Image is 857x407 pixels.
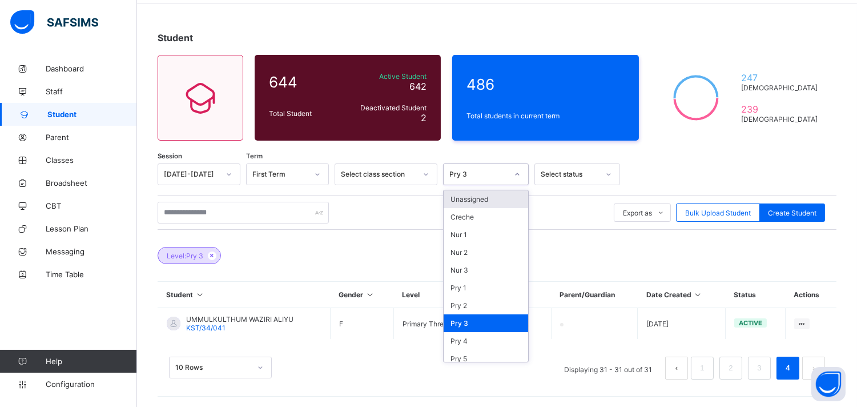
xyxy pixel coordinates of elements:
span: Dashboard [46,64,137,73]
span: KST/34/041 [186,324,226,332]
th: Parent/Guardian [551,282,638,308]
span: [DEMOGRAPHIC_DATA] [742,115,822,123]
li: Displaying 31 - 31 out of 31 [556,357,661,380]
div: Pry 2 [444,297,528,314]
span: 2 [421,112,427,123]
span: Lesson Plan [46,224,137,233]
div: Total Student [266,106,343,121]
span: Term [246,152,263,160]
li: 3 [748,357,771,380]
li: 1 [691,357,714,380]
div: Pry 1 [444,279,528,297]
a: 3 [754,361,765,376]
div: Nur 3 [444,261,528,279]
a: 2 [725,361,736,376]
div: Select class section [341,170,416,179]
li: 下一页 [802,357,825,380]
td: [DATE] [638,308,726,340]
span: Session [158,152,182,160]
div: Pry 3 [444,314,528,332]
td: F [331,308,394,340]
span: [DEMOGRAPHIC_DATA] [742,83,822,92]
th: Gender [331,282,394,308]
i: Sort in Ascending Order [195,290,205,299]
a: 1 [697,361,707,376]
td: Primary Three [393,308,468,340]
span: 239 [742,103,822,115]
span: Classes [46,155,137,165]
span: Create Student [768,209,816,217]
button: Open asap [811,367,846,401]
img: safsims [10,10,98,34]
span: Student [158,32,193,43]
th: Date Created [638,282,726,308]
div: 10 Rows [175,364,251,372]
div: Pry 4 [444,332,528,350]
span: Level: Pry 3 [167,252,203,260]
span: Broadsheet [46,178,137,187]
span: Bulk Upload Student [685,209,751,217]
th: Actions [785,282,836,308]
span: 486 [466,75,624,93]
li: 2 [719,357,742,380]
span: Deactivated Student [346,103,427,112]
span: active [739,319,762,327]
span: Parent [46,133,137,142]
li: 4 [776,357,799,380]
span: Active Student [346,72,427,81]
span: CBT [46,201,137,210]
i: Sort in Ascending Order [365,290,375,299]
a: 4 [782,361,793,376]
div: Unassigned [444,190,528,208]
div: First Term [252,170,308,179]
button: prev page [665,357,688,380]
div: Nur 1 [444,226,528,244]
span: Total students in current term [466,111,624,120]
span: 642 [409,81,427,92]
span: Configuration [46,380,136,389]
span: Student [47,110,137,119]
span: Time Table [46,270,137,279]
span: Export as [623,209,652,217]
div: [DATE]-[DATE] [164,170,219,179]
th: Level [393,282,468,308]
span: Messaging [46,247,137,256]
span: 644 [269,73,340,91]
i: Sort in Ascending Order [693,290,703,299]
div: Creche [444,208,528,226]
span: Help [46,357,136,366]
span: Staff [46,87,137,96]
th: Student [158,282,331,308]
div: Select status [541,170,599,179]
li: 上一页 [665,357,688,380]
span: UMMULKULTHUM WAZIRI ALIYU [186,315,293,324]
div: Pry 3 [449,170,508,179]
span: 247 [742,72,822,83]
div: Pry 5 [444,350,528,368]
div: Nur 2 [444,244,528,261]
button: next page [802,357,825,380]
th: Status [725,282,785,308]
